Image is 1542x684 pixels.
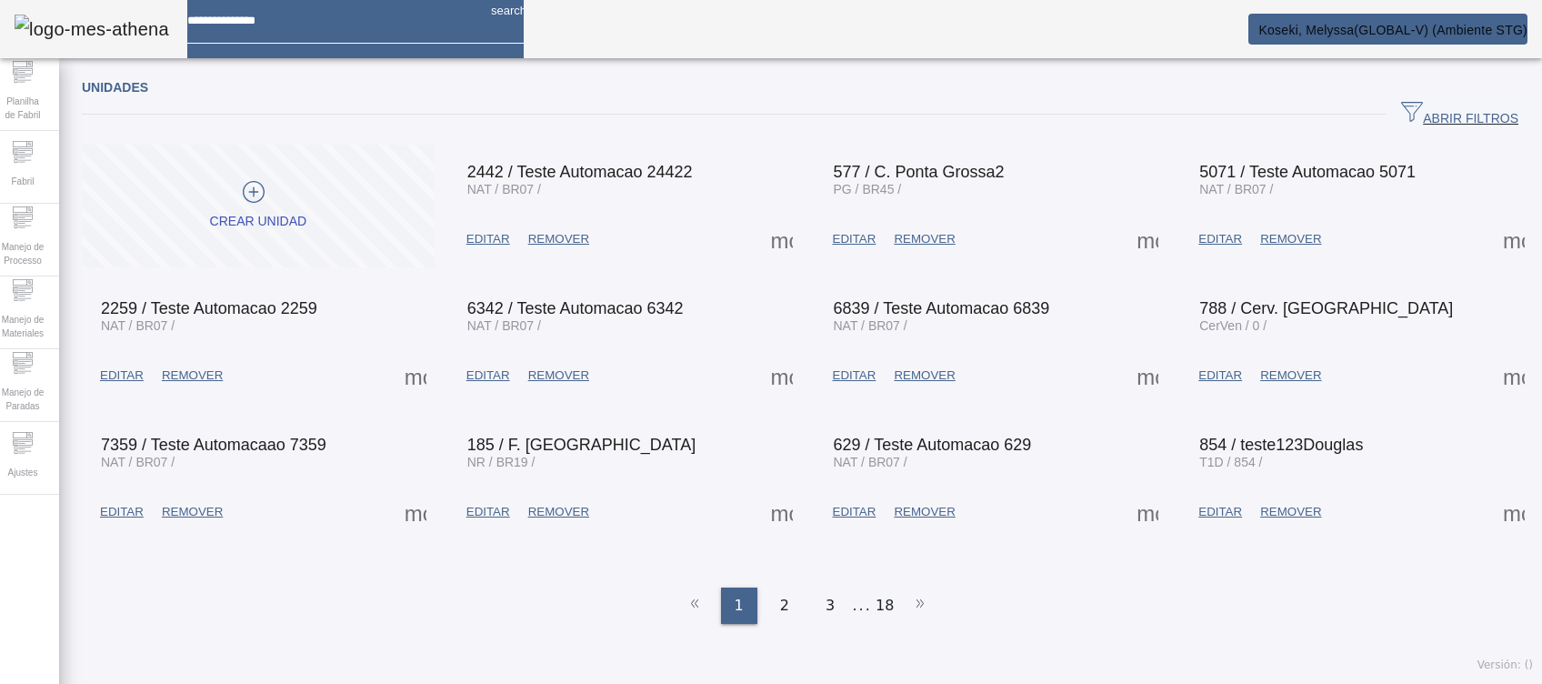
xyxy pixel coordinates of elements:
[1198,367,1242,385] span: EDITAR
[1189,223,1251,256] button: EDITAR
[1497,223,1530,256] button: Mais
[1131,359,1164,392] button: Mais
[885,496,964,528] button: REMOVER
[1401,101,1518,128] span: ABRIR FILTROS
[457,359,519,392] button: EDITAR
[91,359,153,392] button: EDITAR
[519,223,598,256] button: REMOVER
[1199,299,1453,317] span: 788 / Cerv. [GEOGRAPHIC_DATA]
[833,230,876,248] span: EDITAR
[894,503,955,521] span: REMOVER
[1260,367,1321,385] span: REMOVER
[1189,496,1251,528] button: EDITAR
[100,503,144,521] span: EDITAR
[467,163,693,181] span: 2442 / Teste Automacao 24422
[1131,223,1164,256] button: Mais
[1251,496,1330,528] button: REMOVER
[466,503,510,521] span: EDITAR
[101,436,326,454] span: 7359 / Teste Automacaao 7359
[210,213,307,231] div: Crear unidad
[1131,496,1164,528] button: Mais
[833,503,876,521] span: EDITAR
[1260,230,1321,248] span: REMOVER
[1198,503,1242,521] span: EDITAR
[834,163,1005,181] span: 577 / C. Ponta Grossa2
[766,223,798,256] button: Mais
[153,496,232,528] button: REMOVER
[467,182,541,196] span: NAT / BR07 /
[1387,98,1533,131] button: ABRIR FILTROS
[826,595,835,617] span: 3
[834,318,907,333] span: NAT / BR07 /
[1199,163,1416,181] span: 5071 / Teste Automacao 5071
[467,455,536,469] span: NR / BR19 /
[467,318,541,333] span: NAT / BR07 /
[399,496,432,528] button: Mais
[82,145,435,267] button: Crear unidad
[824,223,886,256] button: EDITAR
[457,223,519,256] button: EDITAR
[153,359,232,392] button: REMOVER
[3,460,44,485] span: Ajustes
[885,359,964,392] button: REMOVER
[100,367,144,385] span: EDITAR
[82,80,148,95] span: Unidades
[1189,359,1251,392] button: EDITAR
[894,230,955,248] span: REMOVER
[1260,503,1321,521] span: REMOVER
[467,436,696,454] span: 185 / F. [GEOGRAPHIC_DATA]
[15,15,169,44] img: logo-mes-athena
[528,503,589,521] span: REMOVER
[834,455,907,469] span: NAT / BR07 /
[101,318,175,333] span: NAT / BR07 /
[519,496,598,528] button: REMOVER
[1199,318,1267,333] span: CerVen / 0 /
[885,223,964,256] button: REMOVER
[766,359,798,392] button: Mais
[1198,230,1242,248] span: EDITAR
[91,496,153,528] button: EDITAR
[834,436,1032,454] span: 629 / Teste Automacao 629
[457,496,519,528] button: EDITAR
[162,367,223,385] span: REMOVER
[399,359,432,392] button: Mais
[528,230,589,248] span: REMOVER
[101,299,317,317] span: 2259 / Teste Automacao 2259
[780,595,789,617] span: 2
[1199,182,1273,196] span: NAT / BR07 /
[1497,496,1530,528] button: Mais
[1251,223,1330,256] button: REMOVER
[5,169,39,194] span: Fabril
[1199,436,1363,454] span: 854 / teste123Douglas
[824,359,886,392] button: EDITAR
[1477,659,1533,671] span: Versión: ()
[528,367,589,385] span: REMOVER
[1497,359,1530,392] button: Mais
[766,496,798,528] button: Mais
[853,588,871,624] li: ...
[834,299,1050,317] span: 6839 / Teste Automacao 6839
[466,367,510,385] span: EDITAR
[1199,455,1262,469] span: T1D / 854 /
[101,455,175,469] span: NAT / BR07 /
[1258,23,1527,37] span: Koseki, Melyssa(GLOBAL-V) (Ambiente STG)
[834,182,902,196] span: PG / BR45 /
[467,299,684,317] span: 6342 / Teste Automacao 6342
[466,230,510,248] span: EDITAR
[894,367,955,385] span: REMOVER
[833,367,876,385] span: EDITAR
[824,496,886,528] button: EDITAR
[876,588,894,624] li: 18
[162,503,223,521] span: REMOVER
[1251,359,1330,392] button: REMOVER
[519,359,598,392] button: REMOVER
